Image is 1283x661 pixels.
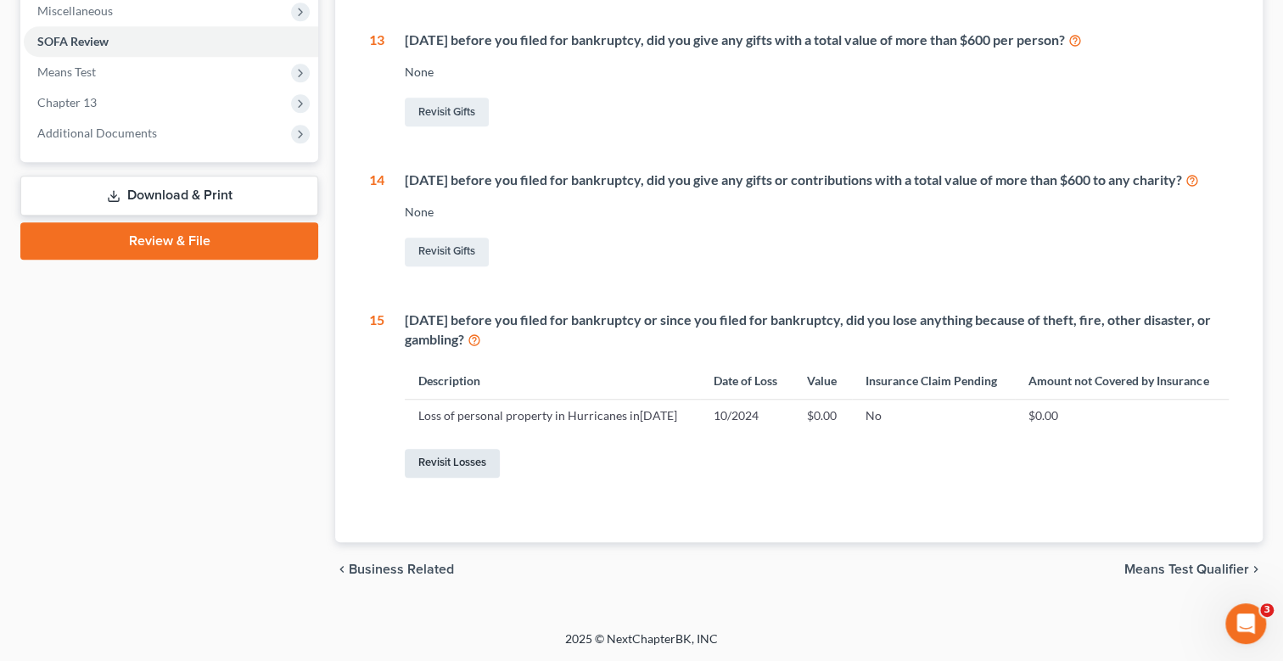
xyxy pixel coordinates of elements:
[349,563,454,576] span: Business Related
[158,630,1125,661] div: 2025 © NextChapterBK, INC
[37,95,97,109] span: Chapter 13
[405,204,1229,221] div: None
[37,34,109,48] span: SOFA Review
[37,64,96,79] span: Means Test
[852,400,1015,432] td: No
[405,171,1229,190] div: [DATE] before you filed for bankruptcy, did you give any gifts or contributions with a total valu...
[335,563,454,576] button: chevron_left Business Related
[1225,603,1266,644] iframe: Intercom live chat
[405,98,489,126] a: Revisit Gifts
[405,31,1229,50] div: [DATE] before you filed for bankruptcy, did you give any gifts with a total value of more than $6...
[1249,563,1263,576] i: chevron_right
[335,563,349,576] i: chevron_left
[793,363,852,400] th: Value
[793,400,852,432] td: $0.00
[37,126,157,140] span: Additional Documents
[37,3,113,18] span: Miscellaneous
[1260,603,1274,617] span: 3
[1124,563,1263,576] button: Means Test Qualifier chevron_right
[405,64,1229,81] div: None
[405,238,489,266] a: Revisit Gifts
[20,222,318,260] a: Review & File
[1124,563,1249,576] span: Means Test Qualifier
[405,400,700,432] td: Loss of personal property in Hurricanes in[DATE]
[700,363,793,400] th: Date of Loss
[369,171,384,270] div: 14
[20,176,318,216] a: Download & Print
[1015,400,1229,432] td: $0.00
[852,363,1015,400] th: Insurance Claim Pending
[24,26,318,57] a: SOFA Review
[405,449,500,478] a: Revisit Losses
[700,400,793,432] td: 10/2024
[369,31,384,130] div: 13
[405,363,700,400] th: Description
[405,311,1229,350] div: [DATE] before you filed for bankruptcy or since you filed for bankruptcy, did you lose anything b...
[369,311,384,481] div: 15
[1015,363,1229,400] th: Amount not Covered by Insurance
